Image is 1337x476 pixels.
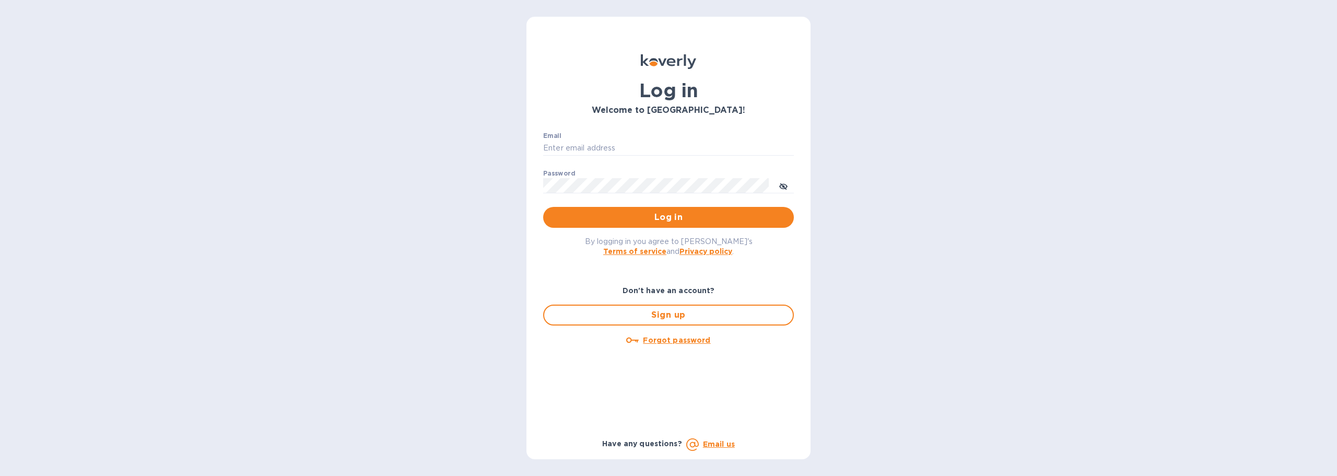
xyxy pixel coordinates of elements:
label: Email [543,133,561,139]
input: Enter email address [543,141,794,156]
a: Terms of service [603,247,666,256]
h3: Welcome to [GEOGRAPHIC_DATA]! [543,106,794,115]
a: Privacy policy [679,247,732,256]
b: Don't have an account? [623,286,715,295]
img: Koverly [641,54,696,69]
button: Log in [543,207,794,228]
button: toggle password visibility [773,175,794,196]
label: Password [543,170,575,177]
span: Sign up [553,309,784,321]
span: Log in [552,211,785,224]
u: Forgot password [643,336,710,344]
h1: Log in [543,79,794,101]
a: Email us [703,440,735,448]
b: Have any questions? [602,439,682,448]
span: By logging in you agree to [PERSON_NAME]'s and . [585,237,753,256]
button: Sign up [543,305,794,326]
